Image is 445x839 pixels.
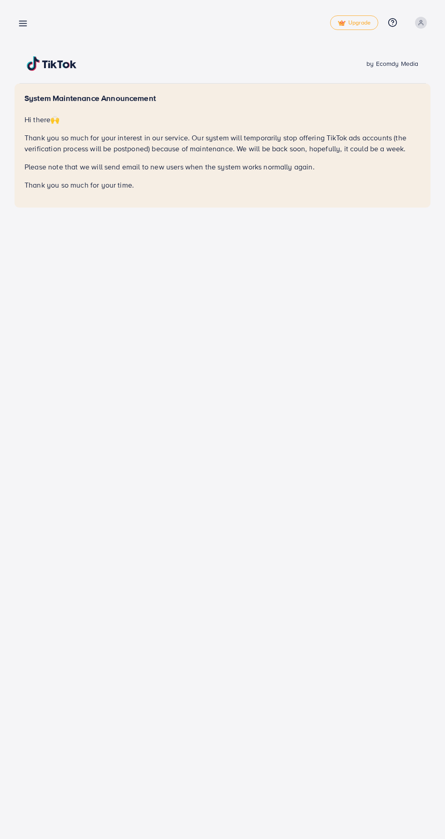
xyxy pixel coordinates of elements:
[25,94,420,103] h5: System Maintenance Announcement
[50,114,59,124] span: 🙌
[25,161,420,172] p: Please note that we will send email to new users when the system works normally again.
[25,132,420,154] p: Thank you so much for your interest in our service. Our system will temporarily stop offering Tik...
[25,179,420,190] p: Thank you so much for your time.
[338,20,346,26] img: tick
[366,59,418,68] span: by Ecomdy Media
[27,56,77,71] img: TikTok
[338,20,371,26] span: Upgrade
[330,15,378,30] a: tickUpgrade
[25,114,420,125] p: Hi there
